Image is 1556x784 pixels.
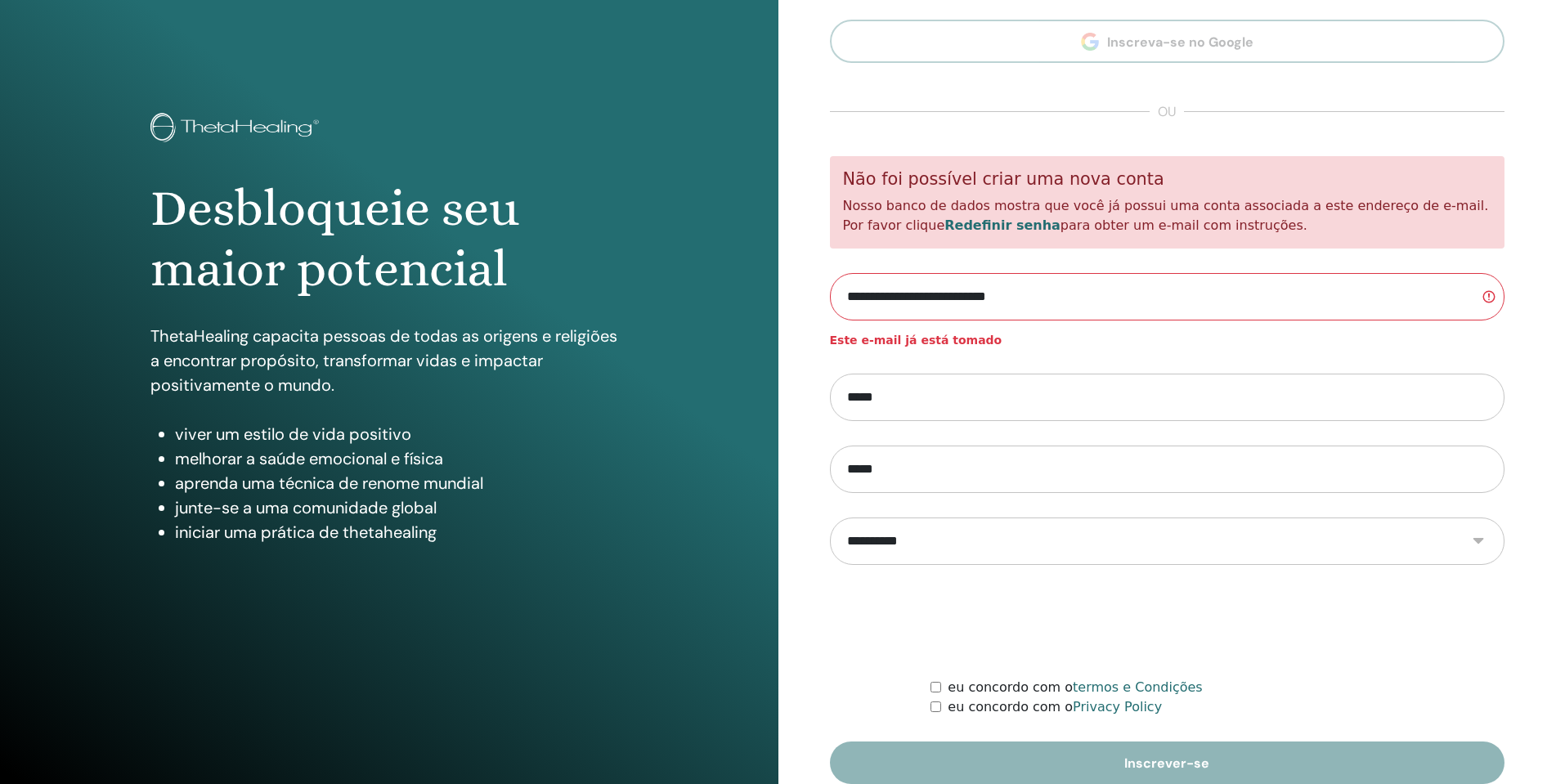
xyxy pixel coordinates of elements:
li: junte-se a uma comunidade global [175,495,628,520]
a: Redefinir senha [944,217,1061,233]
h5: Não foi possível criar uma nova conta [843,169,1492,190]
li: melhorar a saúde emocional e física [175,446,628,471]
strong: Este e-mail já está tomado [830,334,1002,347]
li: viver um estilo de vida positivo [175,422,628,446]
label: eu concordo com o [948,678,1202,697]
p: ThetaHealing capacita pessoas de todas as origens e religiões a encontrar propósito, transformar ... [150,324,628,397]
li: aprenda uma técnica de renome mundial [175,471,628,495]
iframe: reCAPTCHA [1043,589,1291,653]
span: ou [1150,102,1184,122]
div: Nosso banco de dados mostra que você já possui uma conta associada a este endereço de e-mail. Por... [830,156,1505,249]
h1: Desbloqueie seu maior potencial [150,178,628,300]
li: iniciar uma prática de thetahealing [175,520,628,544]
a: termos e Condições [1073,679,1203,695]
label: eu concordo com o [948,697,1162,717]
a: Privacy Policy [1073,699,1162,715]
